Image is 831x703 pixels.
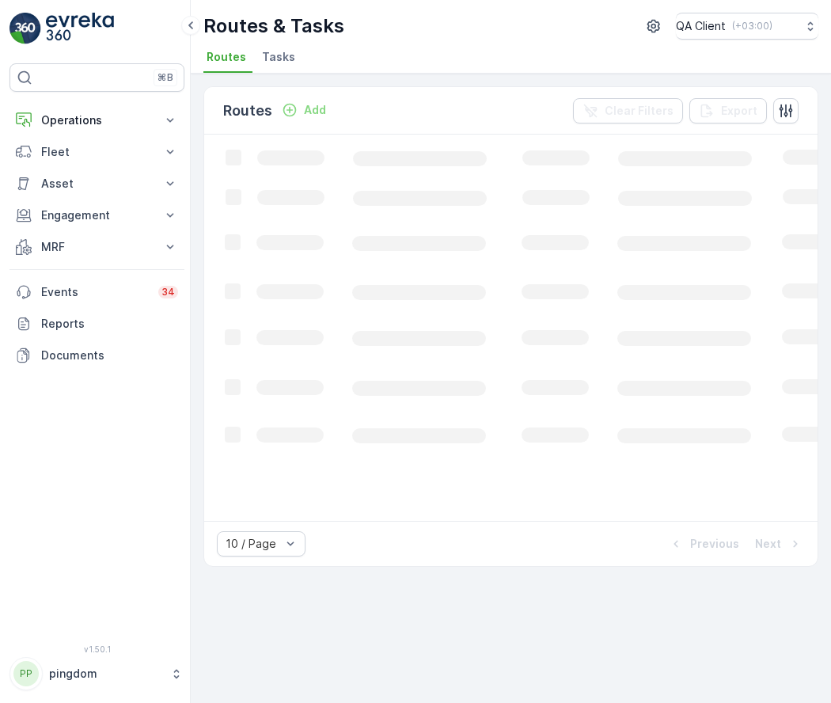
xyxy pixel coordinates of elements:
p: Add [304,102,326,118]
p: Fleet [41,144,153,160]
p: 34 [161,286,175,298]
button: PPpingdom [9,657,184,690]
span: Tasks [262,49,295,65]
p: QA Client [676,18,726,34]
a: Reports [9,308,184,340]
button: Fleet [9,136,184,168]
img: logo_light-DOdMpM7g.png [46,13,114,44]
p: ( +03:00 ) [732,20,772,32]
p: Routes & Tasks [203,13,344,39]
button: Add [275,101,332,120]
p: Documents [41,348,178,363]
p: Routes [223,100,272,122]
p: pingdom [49,666,162,682]
button: Operations [9,104,184,136]
p: Export [721,103,757,119]
button: Asset [9,168,184,199]
p: MRF [41,239,153,255]
p: ⌘B [157,71,173,84]
a: Events34 [9,276,184,308]
button: Previous [666,534,741,553]
p: Operations [41,112,153,128]
div: PP [13,661,39,686]
button: Next [753,534,805,553]
p: Next [755,536,781,552]
img: logo [9,13,41,44]
p: Events [41,284,149,300]
button: QA Client(+03:00) [676,13,818,40]
button: Clear Filters [573,98,683,123]
p: Asset [41,176,153,192]
p: Previous [690,536,739,552]
span: Routes [207,49,246,65]
button: Engagement [9,199,184,231]
a: Documents [9,340,184,371]
p: Reports [41,316,178,332]
p: Clear Filters [605,103,674,119]
p: Engagement [41,207,153,223]
button: MRF [9,231,184,263]
span: v 1.50.1 [9,644,184,654]
button: Export [689,98,767,123]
